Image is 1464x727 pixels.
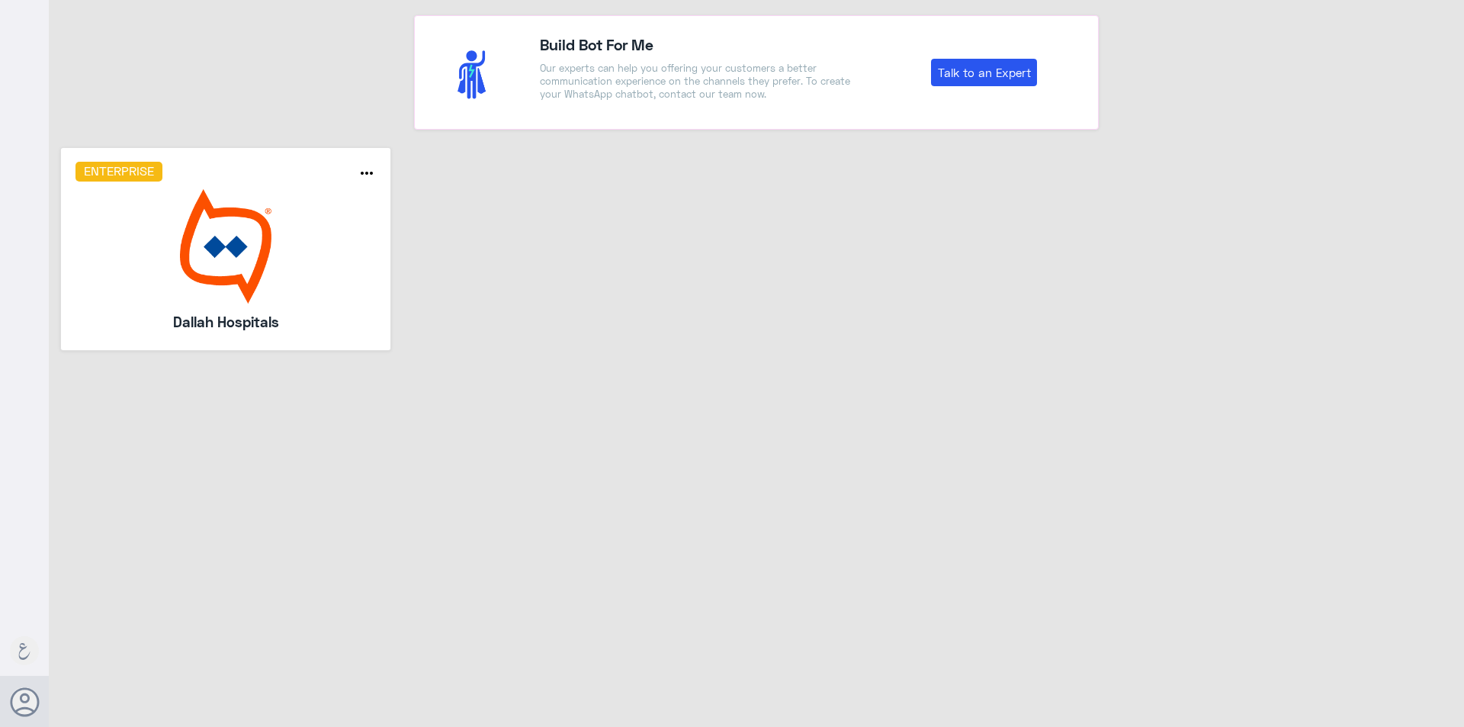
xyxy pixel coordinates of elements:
[358,164,376,186] button: more_horiz
[10,687,39,716] button: Avatar
[116,311,335,333] h5: Dallah Hospitals
[75,162,163,182] h6: Enterprise
[931,59,1037,86] a: Talk to an Expert
[358,164,376,182] i: more_horiz
[540,33,859,56] h4: Build Bot For Me
[540,62,859,101] p: Our experts can help you offering your customers a better communication experience on the channel...
[75,189,377,304] img: bot image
